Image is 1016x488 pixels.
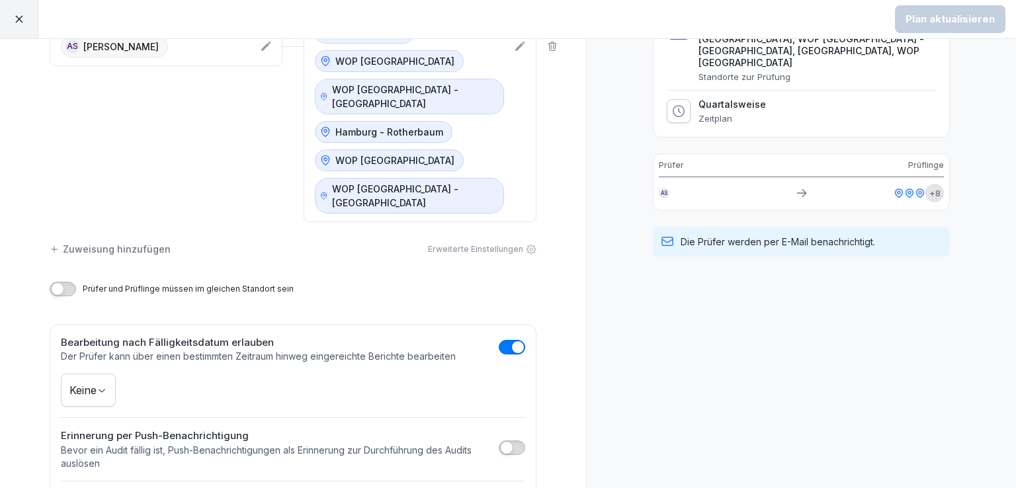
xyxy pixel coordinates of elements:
p: Quartalsweise [698,99,766,110]
h2: Bearbeitung nach Fälligkeitsdatum erlauben [61,335,456,350]
p: [PERSON_NAME] [83,40,159,54]
p: WOP [GEOGRAPHIC_DATA] [335,54,454,68]
p: Der Prüfer kann über einen bestimmten Zeitraum hinweg eingereichte Berichte bearbeiten [61,350,456,363]
div: Zuweisung hinzufügen [50,242,171,256]
p: Zeitplan [698,113,766,124]
p: Die Prüfer werden per E-Mail benachrichtigt. [681,235,875,249]
p: Bevor ein Audit fällig ist, Push-Benachrichtigungen als Erinnerung zur Durchführung des Audits au... [61,444,492,470]
div: Plan aktualisieren [906,12,995,26]
div: AS [659,188,669,198]
p: Hamburg - Rotherbaum [335,125,443,139]
p: WOP [GEOGRAPHIC_DATA] [335,153,454,167]
p: WOP [GEOGRAPHIC_DATA] - [GEOGRAPHIC_DATA] [332,182,495,210]
div: Prüfer und Prüflinge müssen im gleichen Standort sein [50,282,536,296]
p: Prüfer [659,159,684,171]
h2: Erinnerung per Push-Benachrichtigung [61,428,492,444]
div: Erweiterte Einstellungen [428,243,536,255]
div: + 8 [925,184,944,202]
p: WOP [GEOGRAPHIC_DATA] - [GEOGRAPHIC_DATA] [332,83,495,110]
p: Standorte zur Prüfung [698,71,936,82]
button: Plan aktualisieren [895,5,1005,33]
div: AS [65,40,79,54]
p: Prüflinge [908,159,944,171]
